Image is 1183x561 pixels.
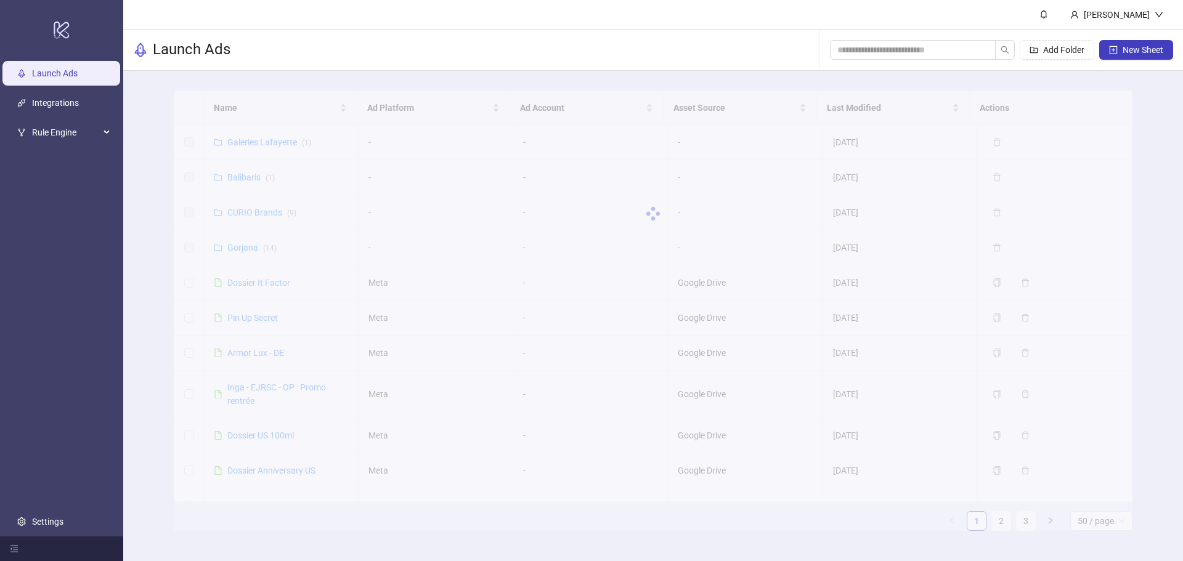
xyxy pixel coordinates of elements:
button: New Sheet [1099,40,1173,60]
a: Settings [32,517,63,527]
h3: Launch Ads [153,40,230,60]
span: down [1155,10,1163,19]
span: fork [17,128,26,137]
span: folder-add [1030,46,1038,54]
a: Launch Ads [32,68,78,78]
span: Add Folder [1043,45,1084,55]
span: menu-fold [10,544,18,553]
div: [PERSON_NAME] [1079,8,1155,22]
span: New Sheet [1123,45,1163,55]
button: Add Folder [1020,40,1094,60]
a: Integrations [32,98,79,108]
span: Rule Engine [32,120,100,145]
span: user [1070,10,1079,19]
span: bell [1039,10,1048,18]
span: search [1001,46,1009,54]
span: plus-square [1109,46,1118,54]
span: rocket [133,42,148,57]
